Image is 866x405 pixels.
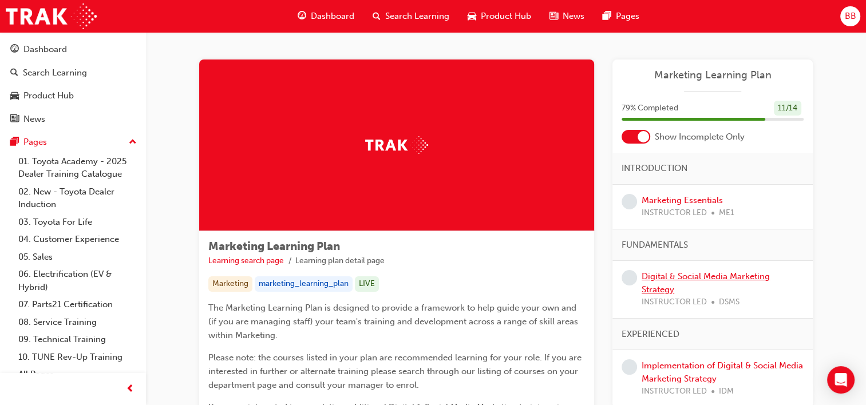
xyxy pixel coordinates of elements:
a: News [5,109,141,130]
div: Marketing [208,276,252,292]
span: up-icon [129,135,137,150]
a: 04. Customer Experience [14,231,141,248]
a: 06. Electrification (EV & Hybrid) [14,265,141,296]
span: car-icon [10,91,19,101]
button: BB [840,6,860,26]
button: Pages [5,132,141,153]
a: All Pages [14,366,141,383]
span: news-icon [10,114,19,125]
span: news-icon [549,9,558,23]
span: guage-icon [298,9,306,23]
a: Marketing Learning Plan [622,69,804,82]
a: Implementation of Digital & Social Media Marketing Strategy [642,360,803,384]
span: learningRecordVerb_NONE-icon [622,270,637,285]
a: 01. Toyota Academy - 2025 Dealer Training Catalogue [14,153,141,183]
span: Product Hub [481,10,531,23]
button: DashboardSearch LearningProduct HubNews [5,37,141,132]
div: 11 / 14 [774,101,801,116]
span: INSTRUCTOR LED [642,296,707,309]
a: Search Learning [5,62,141,84]
span: INSTRUCTOR LED [642,207,707,220]
span: DSMS [719,296,740,309]
a: pages-iconPages [594,5,648,28]
div: Pages [23,136,47,149]
div: LIVE [355,276,379,292]
span: guage-icon [10,45,19,55]
a: 02. New - Toyota Dealer Induction [14,183,141,213]
span: Marketing Learning Plan [208,240,340,253]
a: Marketing Essentials [642,195,723,205]
div: News [23,113,45,126]
span: prev-icon [126,382,135,396]
div: Dashboard [23,43,67,56]
a: Learning search page [208,256,284,265]
a: Dashboard [5,39,141,60]
span: BB [844,10,856,23]
a: guage-iconDashboard [288,5,363,28]
span: 79 % Completed [622,102,678,115]
a: Digital & Social Media Marketing Strategy [642,271,770,295]
a: 05. Sales [14,248,141,266]
span: search-icon [10,68,18,78]
div: Product Hub [23,89,74,102]
span: IDM [719,385,734,398]
span: learningRecordVerb_NONE-icon [622,359,637,375]
span: car-icon [468,9,476,23]
span: Search Learning [385,10,449,23]
span: pages-icon [10,137,19,148]
div: marketing_learning_plan [255,276,353,292]
div: Search Learning [23,66,87,80]
a: car-iconProduct Hub [458,5,540,28]
span: The Marketing Learning Plan is designed to provide a framework to help guide your own and (if you... [208,303,580,340]
a: 07. Parts21 Certification [14,296,141,313]
a: 09. Technical Training [14,331,141,348]
li: Learning plan detail page [295,255,385,268]
span: pages-icon [603,9,611,23]
a: news-iconNews [540,5,594,28]
span: Pages [616,10,639,23]
span: search-icon [373,9,381,23]
a: 08. Service Training [14,313,141,331]
span: Please note: the courses listed in your plan are recommended learning for your role. If you are i... [208,352,584,390]
div: Open Intercom Messenger [827,366,855,394]
span: FUNDAMENTALS [622,239,688,252]
span: EXPERIENCED [622,328,679,341]
span: Show Incomplete Only [655,130,745,144]
img: Trak [6,3,97,29]
span: ME1 [719,207,734,220]
a: 03. Toyota For Life [14,213,141,231]
span: INTRODUCTION [622,162,687,175]
img: Trak [365,136,428,154]
span: News [563,10,584,23]
span: Dashboard [311,10,354,23]
a: Product Hub [5,85,141,106]
a: 10. TUNE Rev-Up Training [14,348,141,366]
span: learningRecordVerb_NONE-icon [622,194,637,209]
span: INSTRUCTOR LED [642,385,707,398]
a: search-iconSearch Learning [363,5,458,28]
